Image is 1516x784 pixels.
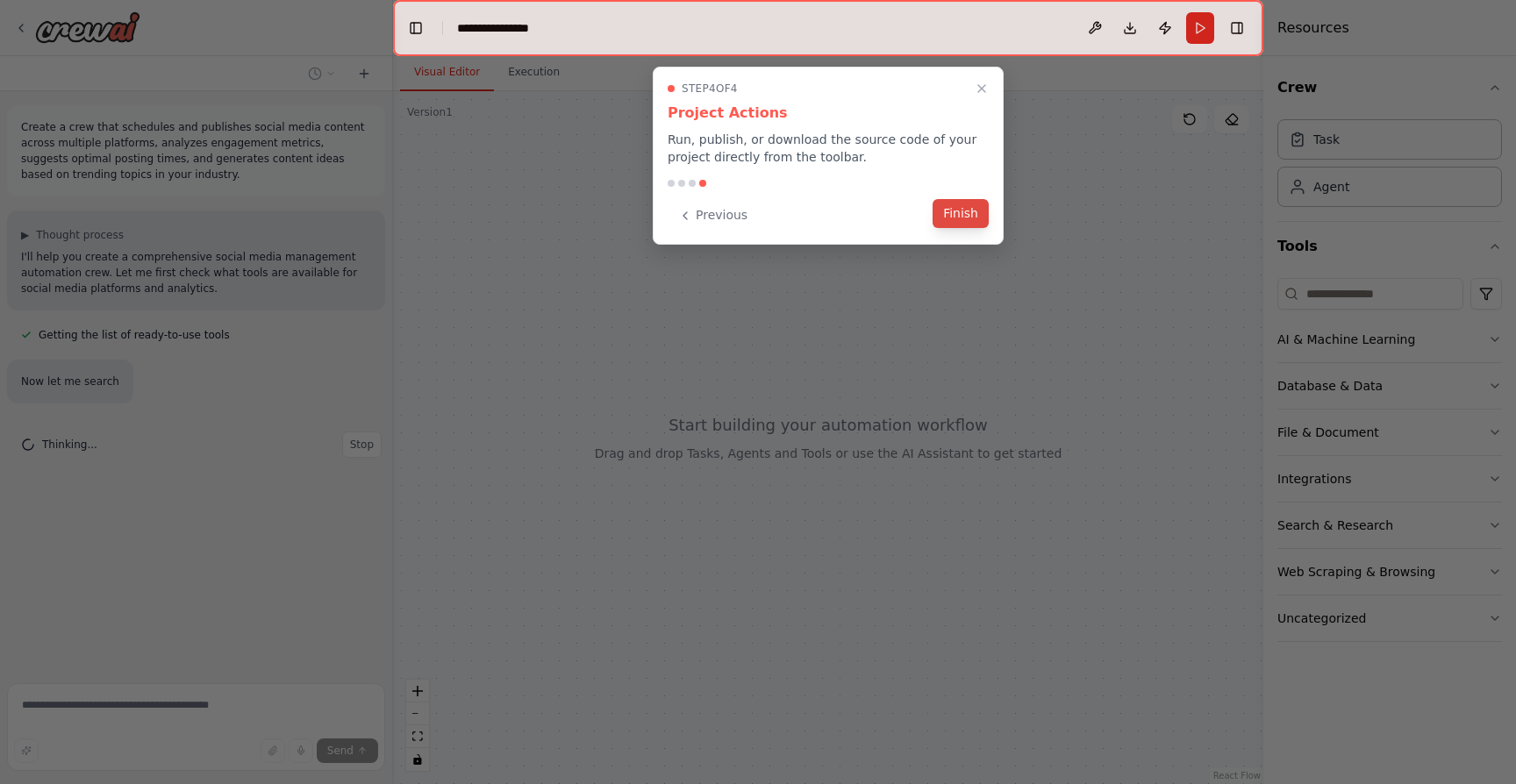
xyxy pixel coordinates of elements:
button: Previous [668,201,758,230]
p: Run, publish, or download the source code of your project directly from the toolbar. [668,131,989,166]
span: Step 4 of 4 [682,82,738,96]
button: Finish [933,199,989,228]
button: Hide left sidebar [404,16,428,40]
h3: Project Actions [668,103,989,124]
button: Close walkthrough [971,78,992,99]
